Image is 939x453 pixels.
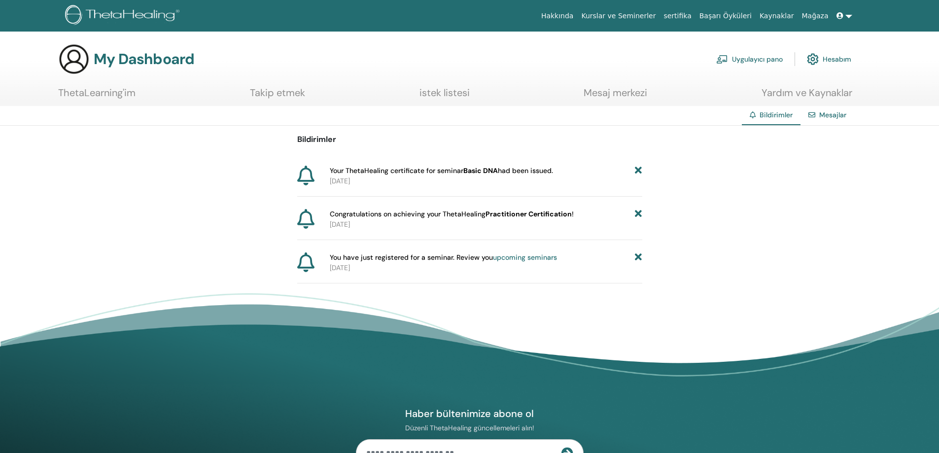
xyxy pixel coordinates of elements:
[356,407,584,420] h4: Haber bültenimize abone ol
[584,87,647,106] a: Mesaj merkezi
[65,5,183,27] img: logo.png
[486,209,572,218] b: Practitioner Certification
[798,7,832,25] a: Mağaza
[660,7,695,25] a: sertifika
[577,7,660,25] a: Kurslar ve Seminerler
[807,48,851,70] a: Hesabım
[58,87,136,106] a: ThetaLearning'im
[58,43,90,75] img: generic-user-icon.jpg
[493,253,557,262] a: upcoming seminars
[356,423,584,432] p: Düzenli ThetaHealing güncellemeleri alın!
[419,87,470,106] a: istek listesi
[94,50,194,68] h3: My Dashboard
[297,134,642,145] p: Bildirimler
[250,87,305,106] a: Takip etmek
[716,55,728,64] img: chalkboard-teacher.svg
[756,7,798,25] a: Kaynaklar
[330,263,642,273] p: [DATE]
[807,51,819,68] img: cog.svg
[696,7,756,25] a: Başarı Öyküleri
[819,110,846,119] a: Mesajlar
[760,110,793,119] span: Bildirimler
[330,209,574,219] span: Congratulations on achieving your ThetaHealing !
[537,7,578,25] a: Hakkında
[330,219,642,230] p: [DATE]
[762,87,852,106] a: Yardım ve Kaynaklar
[330,166,553,176] span: Your ThetaHealing certificate for seminar had been issued.
[463,166,498,175] b: Basic DNA
[716,48,783,70] a: Uygulayıcı pano
[330,176,642,186] p: [DATE]
[330,252,557,263] span: You have just registered for a seminar. Review you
